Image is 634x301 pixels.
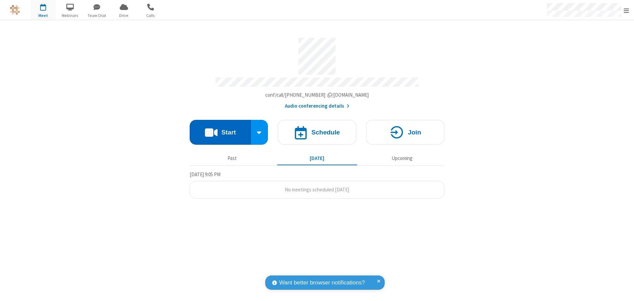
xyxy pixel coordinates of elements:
button: Past [192,152,272,165]
span: Team Chat [85,13,109,19]
h4: Start [221,129,236,135]
img: QA Selenium DO NOT DELETE OR CHANGE [10,5,20,15]
span: Drive [111,13,136,19]
span: Webinars [58,13,83,19]
button: Start [190,120,251,145]
section: Account details [190,33,444,110]
button: Upcoming [362,152,442,165]
section: Today's Meetings [190,171,444,199]
button: Audio conferencing details [285,102,349,110]
span: No meetings scheduled [DATE] [285,186,349,193]
button: Join [366,120,444,145]
span: [DATE] 9:05 PM [190,171,221,177]
h4: Join [408,129,421,135]
button: Schedule [278,120,356,145]
span: Meet [31,13,56,19]
span: Calls [138,13,163,19]
span: Copy my meeting room link [265,92,369,98]
button: [DATE] [277,152,357,165]
h4: Schedule [311,129,340,135]
span: Want better browser notifications? [279,278,365,287]
button: Copy my meeting room linkCopy my meeting room link [265,91,369,99]
div: Start conference options [251,120,268,145]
